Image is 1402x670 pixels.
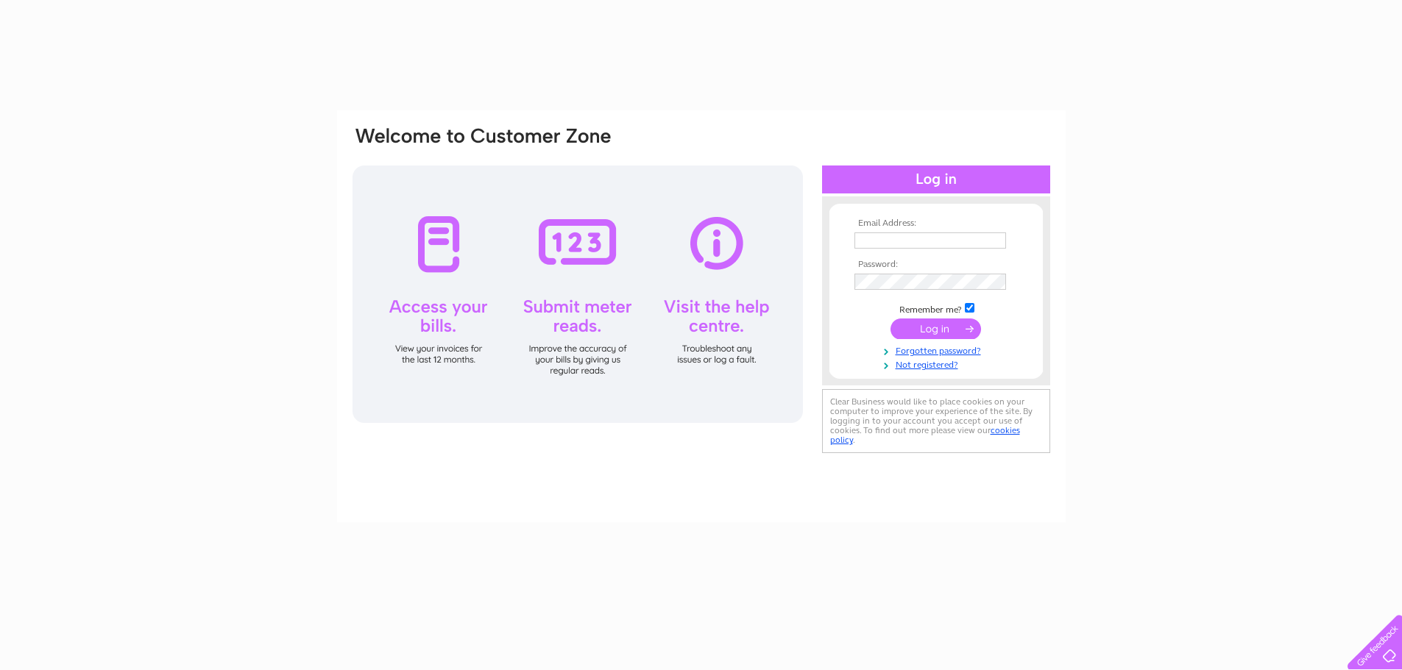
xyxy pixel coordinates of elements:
th: Password: [851,260,1022,270]
input: Submit [891,318,981,339]
a: Not registered? [854,357,1022,371]
td: Remember me? [851,301,1022,316]
a: cookies policy [830,425,1020,445]
th: Email Address: [851,218,1022,229]
div: Clear Business would like to place cookies on your computer to improve your experience of the sit... [822,389,1050,453]
a: Forgotten password? [854,343,1022,357]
